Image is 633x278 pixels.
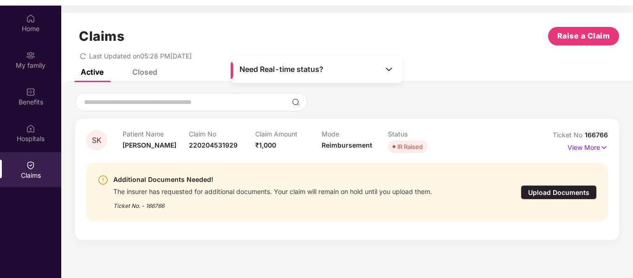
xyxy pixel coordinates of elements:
span: SK [92,136,102,144]
div: Additional Documents Needed! [113,174,432,185]
img: svg+xml;base64,PHN2ZyBpZD0iSG9tZSIgeG1sbnM9Imh0dHA6Ly93d3cudzMub3JnLzIwMDAvc3ZnIiB3aWR0aD0iMjAiIG... [26,14,35,23]
div: IR Raised [397,142,423,151]
span: 166766 [585,131,608,139]
span: Reimbursement [322,141,372,149]
span: Need Real-time status? [239,65,323,74]
img: svg+xml;base64,PHN2ZyBpZD0iQmVuZWZpdHMiIHhtbG5zPSJodHRwOi8vd3d3LnczLm9yZy8yMDAwL3N2ZyIgd2lkdGg9Ij... [26,87,35,97]
img: svg+xml;base64,PHN2ZyBpZD0iSG9zcGl0YWxzIiB4bWxucz0iaHR0cDovL3d3dy53My5vcmcvMjAwMC9zdmciIHdpZHRoPS... [26,124,35,133]
div: Closed [132,67,157,77]
img: svg+xml;base64,PHN2ZyB3aWR0aD0iMjAiIGhlaWdodD0iMjAiIHZpZXdCb3g9IjAgMCAyMCAyMCIgZmlsbD0ibm9uZSIgeG... [26,51,35,60]
span: [PERSON_NAME] [123,141,176,149]
span: Raise a Claim [557,30,610,42]
span: 220204531929 [189,141,238,149]
img: Toggle Icon [384,65,394,74]
p: Claim No [189,130,255,138]
div: Upload Documents [521,185,597,200]
div: Ticket No. - 166766 [113,196,432,210]
img: svg+xml;base64,PHN2ZyB4bWxucz0iaHR0cDovL3d3dy53My5vcmcvMjAwMC9zdmciIHdpZHRoPSIxNyIgaGVpZ2h0PSIxNy... [600,142,608,153]
span: ₹1,000 [255,141,276,149]
h1: Claims [79,28,124,44]
span: Ticket No [553,131,585,139]
img: svg+xml;base64,PHN2ZyBpZD0iQ2xhaW0iIHhtbG5zPSJodHRwOi8vd3d3LnczLm9yZy8yMDAwL3N2ZyIgd2lkdGg9IjIwIi... [26,161,35,170]
span: Last Updated on 05:28 PM[DATE] [89,52,192,60]
p: Mode [322,130,388,138]
img: svg+xml;base64,PHN2ZyBpZD0iV2FybmluZ18tXzI0eDI0IiBkYXRhLW5hbWU9Ildhcm5pbmcgLSAyNHgyNCIgeG1sbnM9Im... [97,175,109,186]
span: redo [80,52,86,60]
div: The insurer has requested for additional documents. Your claim will remain on hold until you uplo... [113,185,432,196]
div: Active [81,67,103,77]
img: svg+xml;base64,PHN2ZyBpZD0iU2VhcmNoLTMyeDMyIiB4bWxucz0iaHR0cDovL3d3dy53My5vcmcvMjAwMC9zdmciIHdpZH... [292,98,299,106]
p: Status [388,130,454,138]
p: Patient Name [123,130,189,138]
p: View More [568,140,608,153]
p: Claim Amount [255,130,322,138]
button: Raise a Claim [548,27,619,45]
